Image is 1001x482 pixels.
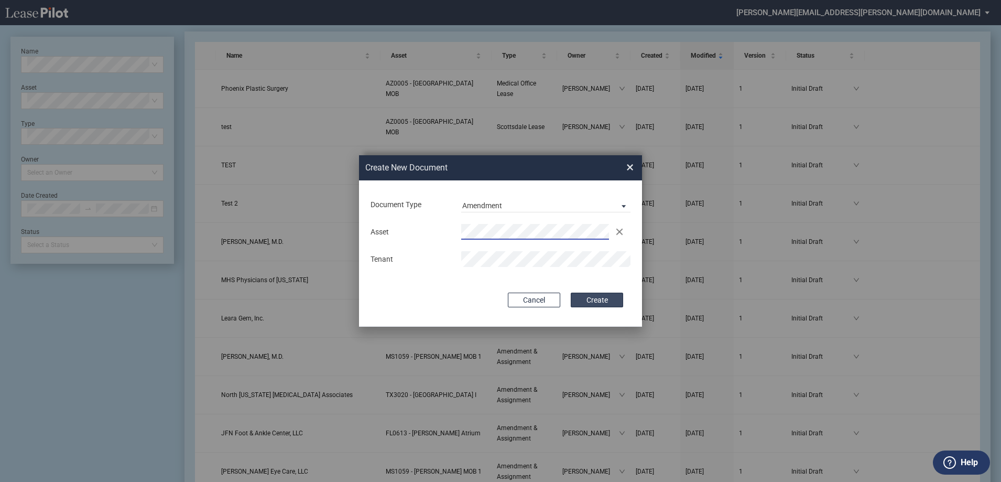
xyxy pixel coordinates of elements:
[462,201,502,210] div: Amendment
[571,293,623,307] button: Create
[461,197,630,212] md-select: Document Type: Amendment
[359,155,642,327] md-dialog: Create New ...
[626,159,634,176] span: ×
[364,200,455,210] div: Document Type
[364,254,455,265] div: Tenant
[364,227,455,238] div: Asset
[365,162,589,174] h2: Create New Document
[961,456,978,469] label: Help
[508,293,560,307] button: Cancel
